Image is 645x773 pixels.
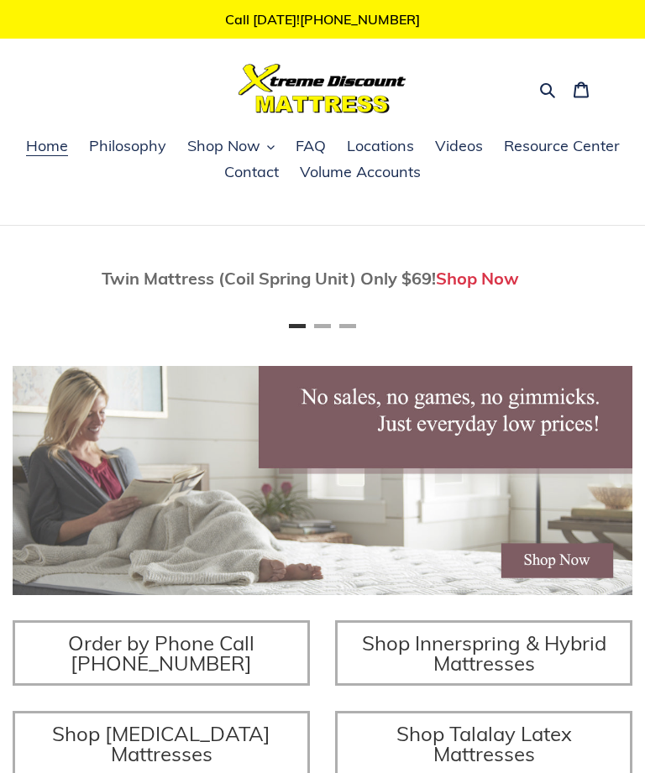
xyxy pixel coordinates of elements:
a: Volume Accounts [291,160,429,185]
a: Shop Innerspring & Hybrid Mattresses [335,620,632,686]
span: Shop Innerspring & Hybrid Mattresses [362,630,606,676]
a: Philosophy [81,134,175,159]
a: Order by Phone Call [PHONE_NUMBER] [13,620,310,686]
span: Resource Center [504,136,620,156]
span: Videos [435,136,483,156]
span: Locations [347,136,414,156]
span: Shop Talalay Latex Mattresses [396,721,572,766]
span: Philosophy [89,136,166,156]
button: Page 2 [314,324,331,328]
a: Contact [216,160,287,185]
button: Page 3 [339,324,356,328]
span: Shop Now [187,136,260,156]
span: Twin Mattress (Coil Spring Unit) Only $69! [102,268,436,289]
a: FAQ [287,134,334,159]
a: [PHONE_NUMBER] [300,11,420,28]
a: Resource Center [496,134,628,159]
span: Order by Phone Call [PHONE_NUMBER] [68,630,254,676]
button: Page 1 [289,324,306,328]
a: Locations [338,134,422,159]
span: Contact [224,162,279,182]
span: FAQ [296,136,326,156]
span: Volume Accounts [300,162,421,182]
span: Shop [MEDICAL_DATA] Mattresses [52,721,270,766]
button: Shop Now [179,134,283,159]
a: Home [18,134,76,159]
a: Shop Now [436,268,519,289]
img: herobannermay2022-1652879215306_1200x.jpg [13,366,632,595]
span: Home [26,136,68,156]
img: Xtreme Discount Mattress [239,64,406,113]
a: Videos [427,134,491,159]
